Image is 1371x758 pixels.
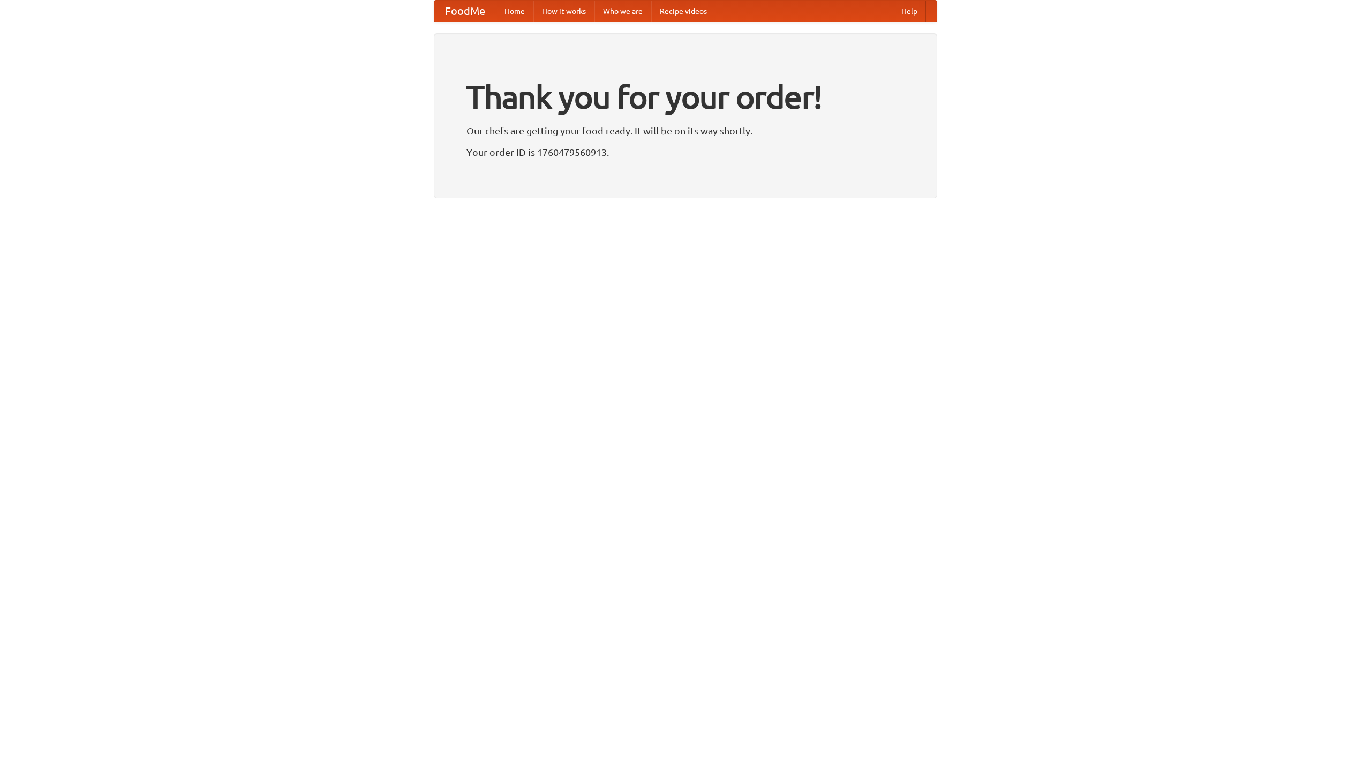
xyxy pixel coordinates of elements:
p: Your order ID is 1760479560913. [466,144,905,160]
a: FoodMe [434,1,496,22]
a: How it works [533,1,594,22]
a: Help [893,1,926,22]
a: Home [496,1,533,22]
h1: Thank you for your order! [466,71,905,123]
a: Recipe videos [651,1,715,22]
a: Who we are [594,1,651,22]
p: Our chefs are getting your food ready. It will be on its way shortly. [466,123,905,139]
